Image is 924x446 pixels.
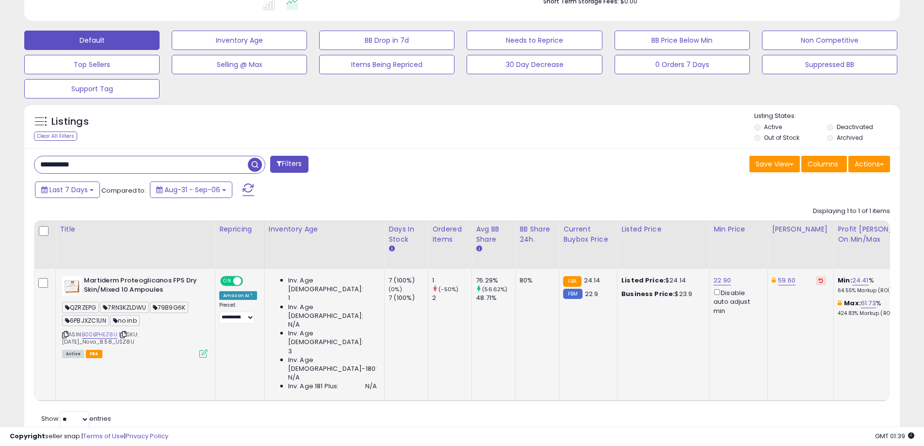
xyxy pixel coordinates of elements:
[837,123,873,131] label: Deactivated
[288,303,377,320] span: Inv. Age [DEMOGRAPHIC_DATA]:
[467,55,602,74] button: 30 Day Decrease
[621,276,665,285] b: Listed Price:
[62,302,99,313] span: QZRZEPG
[852,276,869,285] a: 24.41
[172,31,307,50] button: Inventory Age
[389,285,402,293] small: (0%)
[432,276,471,285] div: 1
[848,156,890,172] button: Actions
[875,431,914,441] span: 2025-09-14 01:39 GMT
[24,79,160,99] button: Support Tag
[101,186,146,195] span: Compared to:
[84,276,202,297] b: Martiderm Proteoglicanos FPS Dry Skin/Mixed 10 Ampoules
[838,287,918,294] p: 64.55% Markup (ROI)
[10,431,45,441] strong: Copyright
[749,156,800,172] button: Save View
[288,276,377,294] span: Inv. Age [DEMOGRAPHIC_DATA]:
[319,55,454,74] button: Items Being Repriced
[62,276,208,357] div: ASIN:
[438,285,458,293] small: (-50%)
[838,310,918,317] p: 424.83% Markup (ROI)
[754,112,900,121] p: Listing States:
[288,347,292,356] span: 3
[476,276,515,285] div: 76.29%
[219,224,260,234] div: Repricing
[476,224,511,245] div: Avg BB Share
[219,291,257,300] div: Amazon AI *
[389,294,428,302] div: 7 (100%)
[100,302,149,313] span: 7RN3KZLDWU
[713,276,731,285] a: 22.90
[762,31,897,50] button: Non Competitive
[563,289,582,299] small: FBM
[288,382,339,391] span: Inv. Age 181 Plus:
[86,350,102,358] span: FBA
[621,289,675,298] b: Business Price:
[482,285,507,293] small: (56.62%)
[51,115,89,129] h5: Listings
[288,329,377,347] span: Inv. Age [DEMOGRAPHIC_DATA]:
[621,276,702,285] div: $24.14
[467,31,602,50] button: Needs to Reprice
[164,185,220,195] span: Aug-31 - Sep-06
[35,182,100,198] button: Last 7 Days
[288,373,300,382] span: N/A
[621,224,705,234] div: Listed Price
[519,276,551,285] div: 80%
[82,330,117,339] a: B00BPHEZ8U
[621,290,702,298] div: $23.9
[365,382,377,391] span: N/A
[60,224,211,234] div: Title
[62,315,109,326] span: 6PBJXZC1UN
[126,431,168,441] a: Privacy Policy
[270,156,308,173] button: Filters
[432,224,468,245] div: Ordered Items
[24,55,160,74] button: Top Sellers
[150,302,188,313] span: 79B9G6K
[432,294,471,302] div: 2
[389,224,424,245] div: Days In Stock
[49,185,88,195] span: Last 7 Days
[288,320,300,329] span: N/A
[62,330,138,345] span: | SKU: [DATE]_Nova_8.58_USZ8U
[288,356,377,373] span: Inv. Age [DEMOGRAPHIC_DATA]-180:
[563,276,581,287] small: FBA
[389,276,428,285] div: 7 (100%)
[584,276,600,285] span: 24.14
[110,315,140,326] span: no inb
[24,31,160,50] button: Default
[778,276,795,285] a: 59.60
[288,294,290,302] span: 1
[615,55,750,74] button: 0 Orders 7 Days
[10,432,168,441] div: seller snap | |
[319,31,454,50] button: BB Drop in 7d
[269,224,380,234] div: Inventory Age
[476,294,515,302] div: 48.71%
[844,298,861,308] b: Max:
[713,224,763,234] div: Min Price
[762,55,897,74] button: Suppressed BB
[242,277,257,285] span: OFF
[221,277,233,285] span: ON
[172,55,307,74] button: Selling @ Max
[519,224,555,245] div: BB Share 24h.
[772,224,829,234] div: [PERSON_NAME]
[83,431,124,441] a: Terms of Use
[219,302,257,324] div: Preset:
[389,245,394,253] small: Days In Stock.
[838,276,852,285] b: Min:
[838,224,922,245] div: Profit [PERSON_NAME] on Min/Max
[808,159,838,169] span: Columns
[764,123,782,131] label: Active
[837,133,863,142] label: Archived
[838,299,918,317] div: %
[801,156,847,172] button: Columns
[713,287,760,315] div: Disable auto adjust min
[563,224,613,245] div: Current Buybox Price
[585,289,599,298] span: 22.9
[615,31,750,50] button: BB Price Below Min
[34,132,77,141] div: Clear All Filters
[62,350,84,358] span: All listings currently available for purchase on Amazon
[41,414,111,423] span: Show: entries
[838,276,918,294] div: %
